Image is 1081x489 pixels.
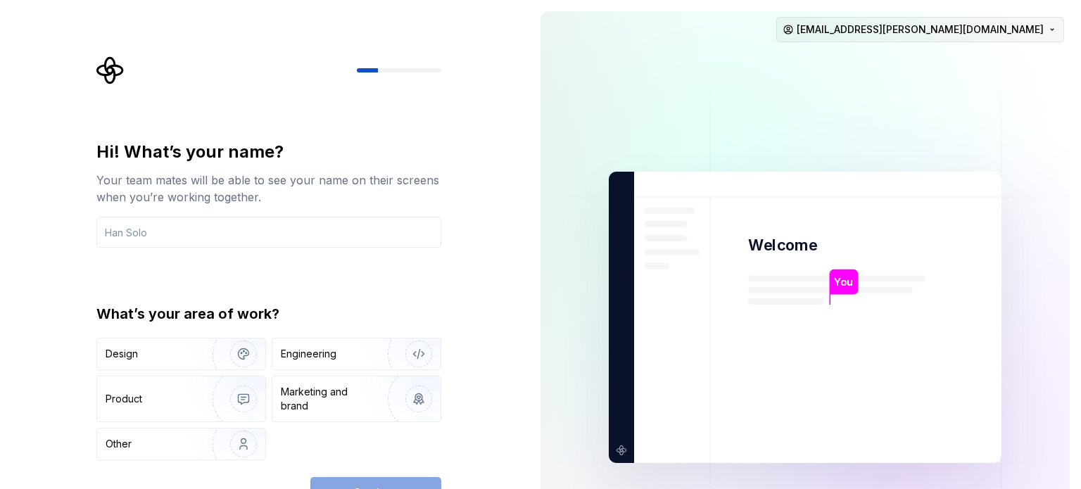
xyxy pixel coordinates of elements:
input: Han Solo [96,217,441,248]
div: Product [106,392,142,406]
svg: Supernova Logo [96,56,125,84]
p: Welcome [748,235,817,255]
div: Hi! What’s your name? [96,141,441,163]
div: Your team mates will be able to see your name on their screens when you’re working together. [96,172,441,205]
div: What’s your area of work? [96,304,441,324]
span: [EMAIL_ADDRESS][PERSON_NAME][DOMAIN_NAME] [797,23,1044,37]
div: Design [106,347,138,361]
div: Other [106,437,132,451]
div: Marketing and brand [281,385,376,413]
button: [EMAIL_ADDRESS][PERSON_NAME][DOMAIN_NAME] [776,17,1064,42]
p: You [834,274,853,290]
div: Engineering [281,347,336,361]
